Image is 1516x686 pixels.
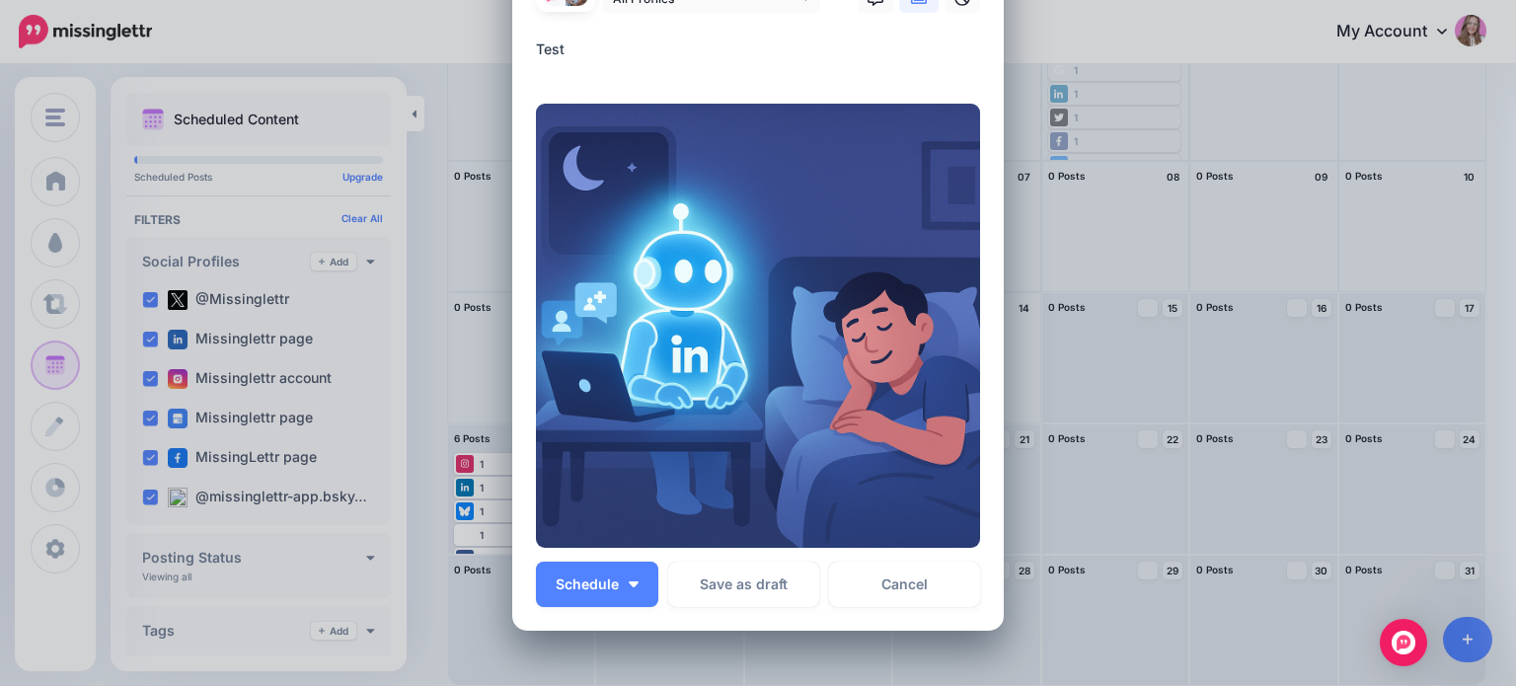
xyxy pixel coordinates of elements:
button: Schedule [536,562,658,607]
button: Save as draft [668,562,819,607]
img: arrow-down-white.png [629,581,639,587]
img: FDPYYBX1Q6EIMVSX862QOUKGYB0OKSAM.png [536,104,980,548]
div: Test [536,38,990,61]
div: Open Intercom Messenger [1380,619,1427,666]
a: Cancel [829,562,980,607]
span: Schedule [556,577,619,591]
